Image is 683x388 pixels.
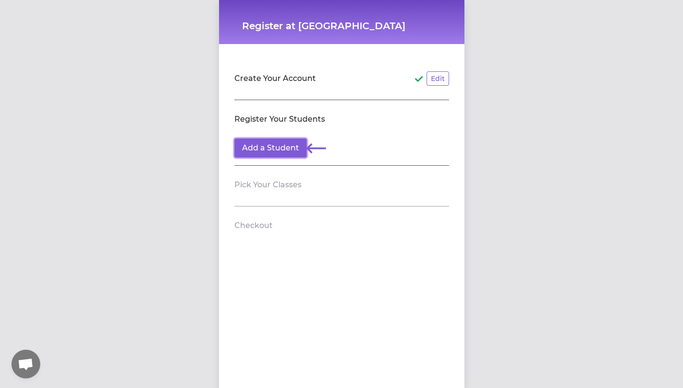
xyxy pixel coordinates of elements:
h2: Checkout [234,220,273,231]
h2: Register Your Students [234,114,325,125]
h2: Create Your Account [234,73,316,84]
h2: Pick Your Classes [234,179,301,191]
h1: Register at [GEOGRAPHIC_DATA] [242,19,441,33]
a: Open chat [12,350,40,378]
button: Edit [427,71,449,86]
button: Add a Student [234,138,307,158]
